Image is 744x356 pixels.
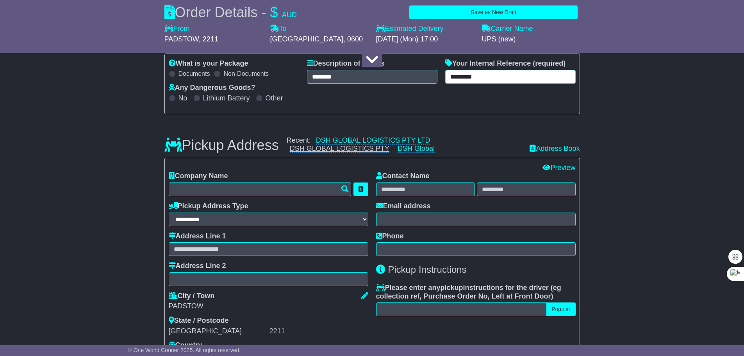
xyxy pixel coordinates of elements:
[530,145,580,153] a: Address Book
[203,94,250,103] label: Lithium Battery
[290,145,389,153] a: DSH GLOBAL LOGISTICS PTY
[376,35,474,44] div: [DATE] (Mon) 17:00
[388,264,466,275] span: Pickup Instructions
[441,284,463,292] span: pickup
[269,327,368,336] div: 2211
[409,5,578,19] button: Save as New Draft
[164,25,190,33] label: From
[223,70,269,77] label: Non-Documents
[546,302,575,316] button: Popular
[164,35,199,43] span: PADSTOW
[169,202,248,211] label: Pickup Address Type
[169,84,255,92] label: Any Dangerous Goods?
[169,317,229,325] label: State / Postcode
[376,232,404,241] label: Phone
[376,284,576,301] label: Please enter any instructions for the driver ( )
[343,35,363,43] span: , 0600
[270,4,278,20] span: $
[169,292,215,301] label: City / Town
[169,232,226,241] label: Address Line 1
[376,172,430,181] label: Contact Name
[169,341,202,350] label: Country
[376,25,474,33] label: Estimated Delivery
[178,94,187,103] label: No
[169,59,248,68] label: What is your Package
[178,70,210,77] label: Documents
[270,35,343,43] span: [GEOGRAPHIC_DATA]
[398,145,435,153] a: DSH Global
[376,202,431,211] label: Email address
[169,172,228,181] label: Company Name
[282,11,297,19] span: AUD
[164,4,297,21] div: Order Details -
[199,35,218,43] span: , 2211
[270,25,287,33] label: To
[169,302,368,311] div: PADSTOW
[482,25,533,33] label: Carrier Name
[316,136,430,145] a: DSH GLOBAL LOGISTICS PTY LTD
[169,327,268,336] div: [GEOGRAPHIC_DATA]
[542,164,575,172] a: Preview
[128,347,241,353] span: © One World Courier 2025. All rights reserved.
[266,94,283,103] label: Other
[482,35,580,44] div: UPS (new)
[287,136,522,153] div: Recent:
[164,138,279,153] h3: Pickup Address
[169,262,226,270] label: Address Line 2
[376,284,561,300] span: eg collection ref, Purchase Order No, Left at Front Door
